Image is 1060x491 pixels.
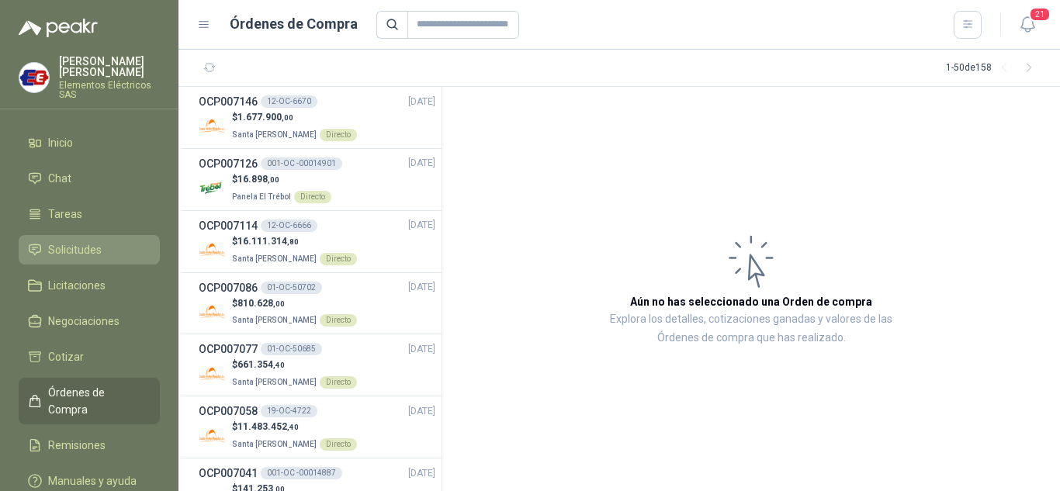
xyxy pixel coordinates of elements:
[19,199,160,229] a: Tareas
[408,218,435,233] span: [DATE]
[199,279,435,328] a: OCP00708601-OC-50702[DATE] Company Logo$810.628,00Santa [PERSON_NAME]Directo
[273,361,285,369] span: ,40
[199,237,226,264] img: Company Logo
[199,93,258,110] h3: OCP007146
[408,156,435,171] span: [DATE]
[19,342,160,372] a: Cotizar
[408,466,435,481] span: [DATE]
[48,384,145,418] span: Órdenes de Compra
[268,175,279,184] span: ,00
[48,348,84,365] span: Cotizar
[19,235,160,265] a: Solicitudes
[199,403,435,451] a: OCP00705819-OC-4722[DATE] Company Logo$11.483.452,40Santa [PERSON_NAME]Directo
[19,19,98,37] img: Logo peakr
[19,306,160,336] a: Negociaciones
[232,420,357,434] p: $
[199,341,435,389] a: OCP00707701-OC-50685[DATE] Company Logo$661.354,40Santa [PERSON_NAME]Directo
[282,113,293,122] span: ,00
[598,310,905,348] p: Explora los detalles, cotizaciones ganadas y valores de las Órdenes de compra que has realizado.
[199,341,258,358] h3: OCP007077
[19,271,160,300] a: Licitaciones
[261,95,317,108] div: 12-OC-6670
[261,157,342,170] div: 001-OC -00014901
[59,81,160,99] p: Elementos Eléctricos SAS
[237,174,279,185] span: 16.898
[630,293,872,310] h3: Aún no has seleccionado una Orden de compra
[232,296,357,311] p: $
[232,192,291,201] span: Panela El Trébol
[320,253,357,265] div: Directo
[1029,7,1051,22] span: 21
[199,403,258,420] h3: OCP007058
[232,130,317,139] span: Santa [PERSON_NAME]
[408,404,435,419] span: [DATE]
[237,236,299,247] span: 16.111.314
[232,378,317,386] span: Santa [PERSON_NAME]
[237,112,293,123] span: 1.677.900
[408,342,435,357] span: [DATE]
[320,129,357,141] div: Directo
[48,313,120,330] span: Negociaciones
[294,191,331,203] div: Directo
[48,134,73,151] span: Inicio
[946,56,1041,81] div: 1 - 50 de 158
[261,405,317,417] div: 19-OC-4722
[199,360,226,387] img: Company Logo
[408,95,435,109] span: [DATE]
[232,172,331,187] p: $
[19,378,160,424] a: Órdenes de Compra
[199,155,435,204] a: OCP007126001-OC -00014901[DATE] Company Logo$16.898,00Panela El TrébolDirecto
[320,314,357,327] div: Directo
[48,277,106,294] span: Licitaciones
[199,217,258,234] h3: OCP007114
[59,56,160,78] p: [PERSON_NAME] [PERSON_NAME]
[232,110,357,125] p: $
[199,175,226,202] img: Company Logo
[273,299,285,308] span: ,00
[48,206,82,223] span: Tareas
[48,241,102,258] span: Solicitudes
[237,421,299,432] span: 11.483.452
[48,437,106,454] span: Remisiones
[408,280,435,295] span: [DATE]
[261,282,322,294] div: 01-OC-50702
[1013,11,1041,39] button: 21
[19,128,160,157] a: Inicio
[230,13,358,35] h1: Órdenes de Compra
[19,63,49,92] img: Company Logo
[199,155,258,172] h3: OCP007126
[199,279,258,296] h3: OCP007086
[232,358,357,372] p: $
[261,467,342,479] div: 001-OC -00014887
[237,359,285,370] span: 661.354
[48,170,71,187] span: Chat
[199,298,226,325] img: Company Logo
[232,254,317,263] span: Santa [PERSON_NAME]
[199,422,226,449] img: Company Logo
[232,316,317,324] span: Santa [PERSON_NAME]
[199,112,226,140] img: Company Logo
[199,217,435,266] a: OCP00711412-OC-6666[DATE] Company Logo$16.111.314,80Santa [PERSON_NAME]Directo
[320,376,357,389] div: Directo
[199,93,435,142] a: OCP00714612-OC-6670[DATE] Company Logo$1.677.900,00Santa [PERSON_NAME]Directo
[19,164,160,193] a: Chat
[320,438,357,451] div: Directo
[287,237,299,246] span: ,80
[261,220,317,232] div: 12-OC-6666
[232,440,317,448] span: Santa [PERSON_NAME]
[232,234,357,249] p: $
[261,343,322,355] div: 01-OC-50685
[287,423,299,431] span: ,40
[199,465,258,482] h3: OCP007041
[48,472,137,489] span: Manuales y ayuda
[237,298,285,309] span: 810.628
[19,430,160,460] a: Remisiones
